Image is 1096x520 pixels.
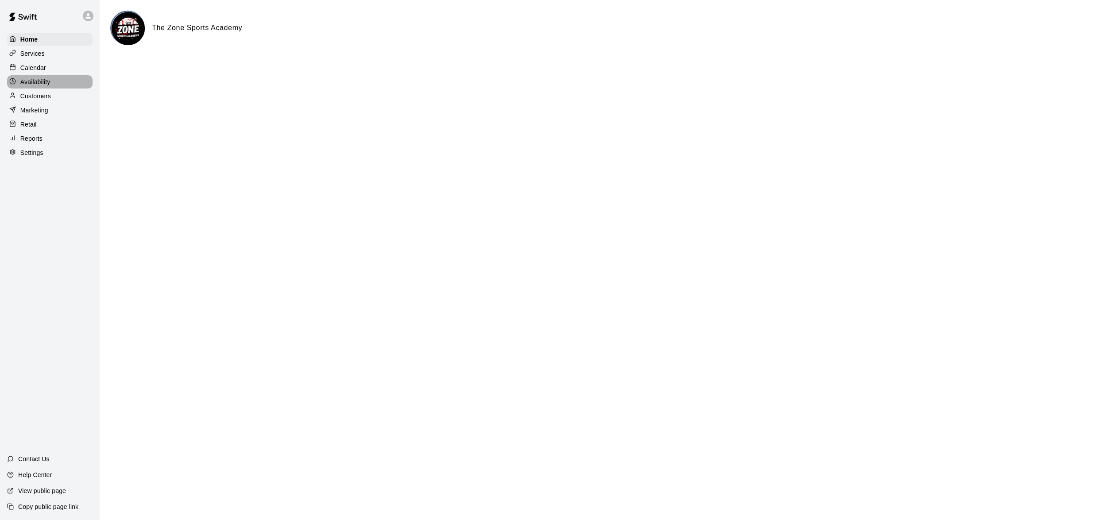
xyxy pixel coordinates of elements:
[18,470,52,479] p: Help Center
[20,63,46,72] p: Calendar
[20,49,45,58] p: Services
[18,486,66,495] p: View public page
[18,455,50,463] p: Contact Us
[7,89,93,103] a: Customers
[20,92,51,100] p: Customers
[7,146,93,159] a: Settings
[112,12,145,45] img: The Zone Sports Academy logo
[20,134,43,143] p: Reports
[7,118,93,131] a: Retail
[20,106,48,115] p: Marketing
[20,120,37,129] p: Retail
[20,35,38,44] p: Home
[7,104,93,117] a: Marketing
[7,47,93,60] a: Services
[20,148,43,157] p: Settings
[7,132,93,145] a: Reports
[7,33,93,46] a: Home
[18,502,78,511] p: Copy public page link
[152,22,242,34] h6: The Zone Sports Academy
[7,75,93,89] a: Availability
[20,77,50,86] p: Availability
[7,61,93,74] a: Calendar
